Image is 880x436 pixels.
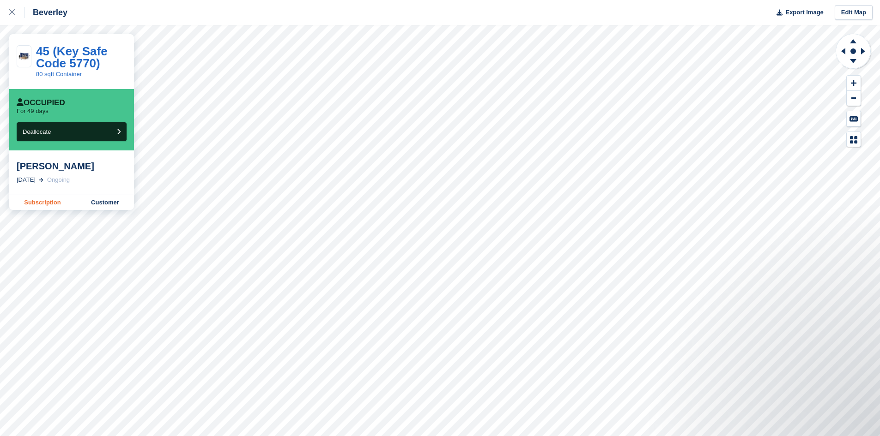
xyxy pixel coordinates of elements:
span: Deallocate [23,128,51,135]
a: Edit Map [835,5,873,20]
button: Deallocate [17,122,127,141]
div: [PERSON_NAME] [17,161,127,172]
button: Map Legend [847,132,861,147]
div: Beverley [24,7,67,18]
div: Ongoing [47,175,70,185]
button: Zoom In [847,76,861,91]
a: 80 sqft Container [36,71,82,78]
a: 45 (Key Safe Code 5770) [36,44,108,70]
span: Export Image [785,8,823,17]
a: Subscription [9,195,76,210]
button: Export Image [771,5,824,20]
button: Keyboard Shortcuts [847,111,861,126]
div: Occupied [17,98,65,108]
img: arrow-right-light-icn-cde0832a797a2874e46488d9cf13f60e5c3a73dbe684e267c42b8395dfbc2abf.svg [39,178,43,182]
div: [DATE] [17,175,36,185]
p: For 49 days [17,108,49,115]
a: Customer [76,195,134,210]
img: 10-ft-container.jpg [17,51,31,62]
button: Zoom Out [847,91,861,106]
